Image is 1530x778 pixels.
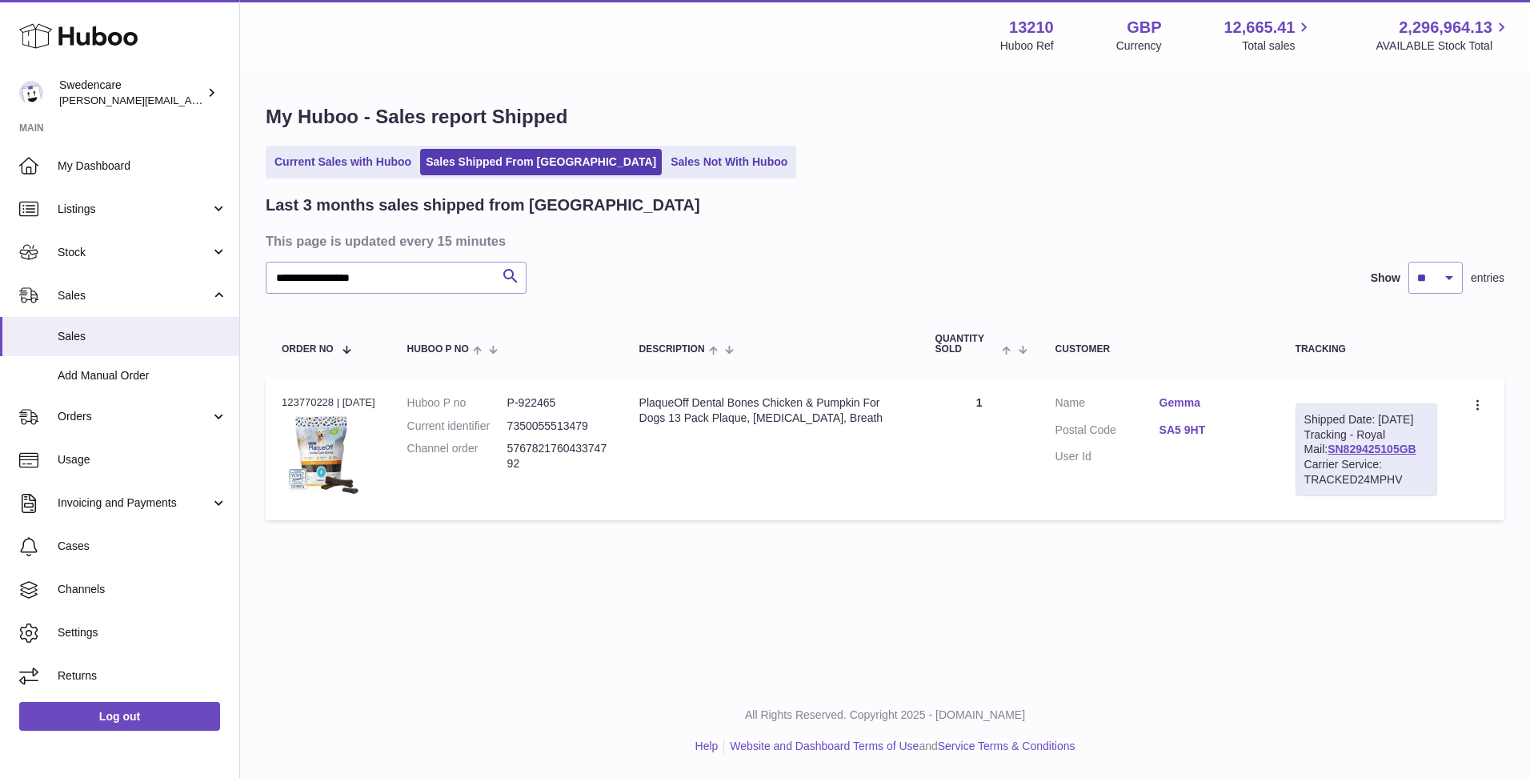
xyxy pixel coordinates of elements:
[1376,17,1511,54] a: 2,296,964.13 AVAILABLE Stock Total
[407,395,507,411] dt: Huboo P no
[1224,17,1313,54] a: 12,665.41 Total sales
[59,78,203,108] div: Swedencare
[1009,17,1054,38] strong: 13210
[1371,271,1400,286] label: Show
[407,441,507,471] dt: Channel order
[938,740,1075,752] a: Service Terms & Conditions
[266,194,700,216] h2: Last 3 months sales shipped from [GEOGRAPHIC_DATA]
[507,419,607,434] dd: 7350055513479
[407,344,469,355] span: Huboo P no
[1127,17,1161,38] strong: GBP
[1224,17,1295,38] span: 12,665.41
[1116,38,1162,54] div: Currency
[1160,395,1264,411] a: Gemma
[58,409,210,424] span: Orders
[935,334,999,355] span: Quantity Sold
[58,245,210,260] span: Stock
[282,344,334,355] span: Order No
[730,740,919,752] a: Website and Dashboard Terms of Use
[1242,38,1313,54] span: Total sales
[58,368,227,383] span: Add Manual Order
[58,452,227,467] span: Usage
[19,702,220,731] a: Log out
[407,419,507,434] dt: Current identifier
[1304,412,1428,427] div: Shipped Date: [DATE]
[1055,423,1160,442] dt: Postal Code
[58,158,227,174] span: My Dashboard
[639,395,903,426] div: PlaqueOff Dental Bones Chicken & Pumpkin For Dogs 13 Pack Plaque, [MEDICAL_DATA], Breath
[266,232,1500,250] h3: This page is updated every 15 minutes
[282,395,375,410] div: 123770228 | [DATE]
[507,395,607,411] dd: P-922465
[1304,457,1428,487] div: Carrier Service: TRACKED24MPHV
[919,379,1039,520] td: 1
[1328,443,1416,455] a: SN829425105GB
[665,149,793,175] a: Sales Not With Huboo
[507,441,607,471] dd: 576782176043374792
[58,495,210,511] span: Invoicing and Payments
[1055,344,1264,355] div: Customer
[58,582,227,597] span: Channels
[282,415,362,495] img: $_57.JPG
[19,81,43,105] img: daniel.corbridge@swedencare.co.uk
[58,625,227,640] span: Settings
[420,149,662,175] a: Sales Shipped From [GEOGRAPHIC_DATA]
[639,344,705,355] span: Description
[1000,38,1054,54] div: Huboo Ref
[58,288,210,303] span: Sales
[59,94,407,106] span: [PERSON_NAME][EMAIL_ADDRESS][PERSON_NAME][DOMAIN_NAME]
[266,104,1504,130] h1: My Huboo - Sales report Shipped
[253,708,1517,723] p: All Rights Reserved. Copyright 2025 - [DOMAIN_NAME]
[1055,395,1160,415] dt: Name
[695,740,719,752] a: Help
[269,149,417,175] a: Current Sales with Huboo
[1376,38,1511,54] span: AVAILABLE Stock Total
[724,739,1075,754] li: and
[58,539,227,554] span: Cases
[58,202,210,217] span: Listings
[1296,344,1437,355] div: Tracking
[1471,271,1504,286] span: entries
[1160,423,1264,438] a: SA5 9HT
[1055,449,1160,464] dt: User Id
[58,329,227,344] span: Sales
[1399,17,1492,38] span: 2,296,964.13
[1296,403,1437,496] div: Tracking - Royal Mail:
[58,668,227,684] span: Returns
